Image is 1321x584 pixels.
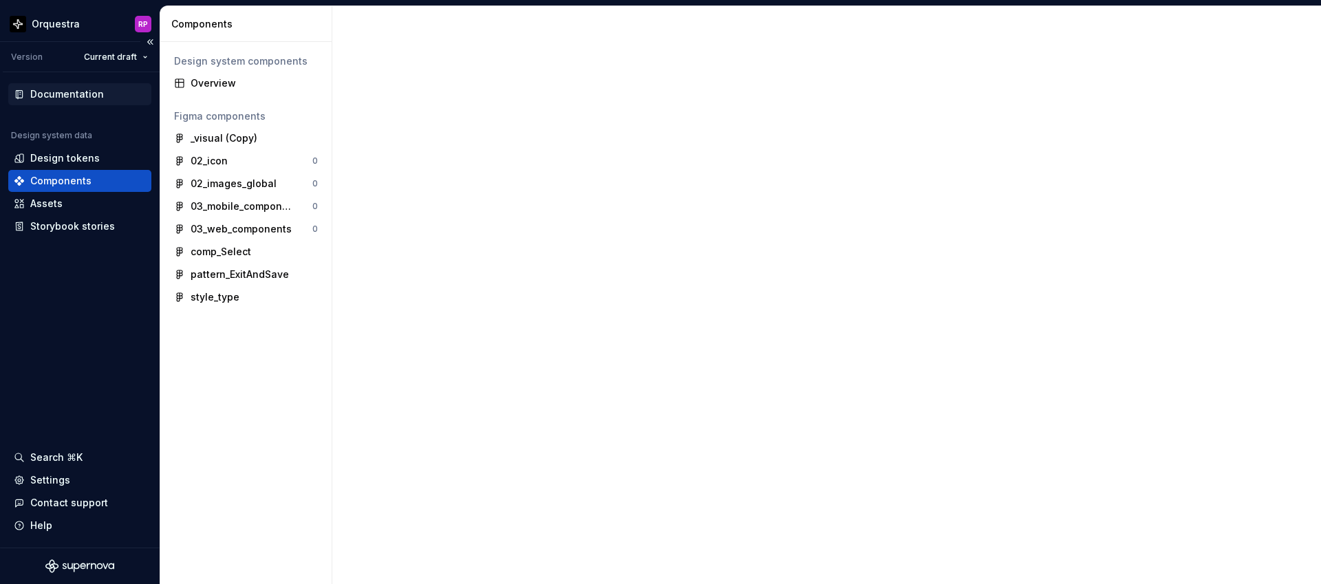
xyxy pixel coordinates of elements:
[174,54,318,68] div: Design system components
[169,72,323,94] a: Overview
[30,174,92,188] div: Components
[30,519,52,532] div: Help
[169,127,323,149] a: _visual (Copy)
[191,222,292,236] div: 03_web_components
[191,76,318,90] div: Overview
[312,155,318,166] div: 0
[10,16,26,32] img: 2d16a307-6340-4442-b48d-ad77c5bc40e7.png
[45,559,114,573] svg: Supernova Logo
[191,268,289,281] div: pattern_ExitAndSave
[8,147,151,169] a: Design tokens
[30,87,104,101] div: Documentation
[8,193,151,215] a: Assets
[174,109,318,123] div: Figma components
[30,197,63,210] div: Assets
[191,290,239,304] div: style_type
[171,17,326,31] div: Components
[30,451,83,464] div: Search ⌘K
[30,496,108,510] div: Contact support
[169,218,323,240] a: 03_web_components0
[312,224,318,235] div: 0
[140,32,160,52] button: Collapse sidebar
[312,178,318,189] div: 0
[11,52,43,63] div: Version
[30,151,100,165] div: Design tokens
[11,130,92,141] div: Design system data
[169,195,323,217] a: 03_mobile_components0
[169,263,323,285] a: pattern_ExitAndSave
[312,201,318,212] div: 0
[3,9,157,39] button: OrquestraRP
[169,241,323,263] a: comp_Select
[8,446,151,468] button: Search ⌘K
[30,473,70,487] div: Settings
[169,150,323,172] a: 02_icon0
[78,47,154,67] button: Current draft
[169,173,323,195] a: 02_images_global0
[8,83,151,105] a: Documentation
[32,17,80,31] div: Orquestra
[191,154,228,168] div: 02_icon
[8,492,151,514] button: Contact support
[169,286,323,308] a: style_type
[8,515,151,537] button: Help
[8,469,151,491] a: Settings
[8,215,151,237] a: Storybook stories
[8,170,151,192] a: Components
[191,245,251,259] div: comp_Select
[30,219,115,233] div: Storybook stories
[191,131,257,145] div: _visual (Copy)
[191,177,277,191] div: 02_images_global
[84,52,137,63] span: Current draft
[138,19,148,30] div: RP
[191,199,293,213] div: 03_mobile_components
